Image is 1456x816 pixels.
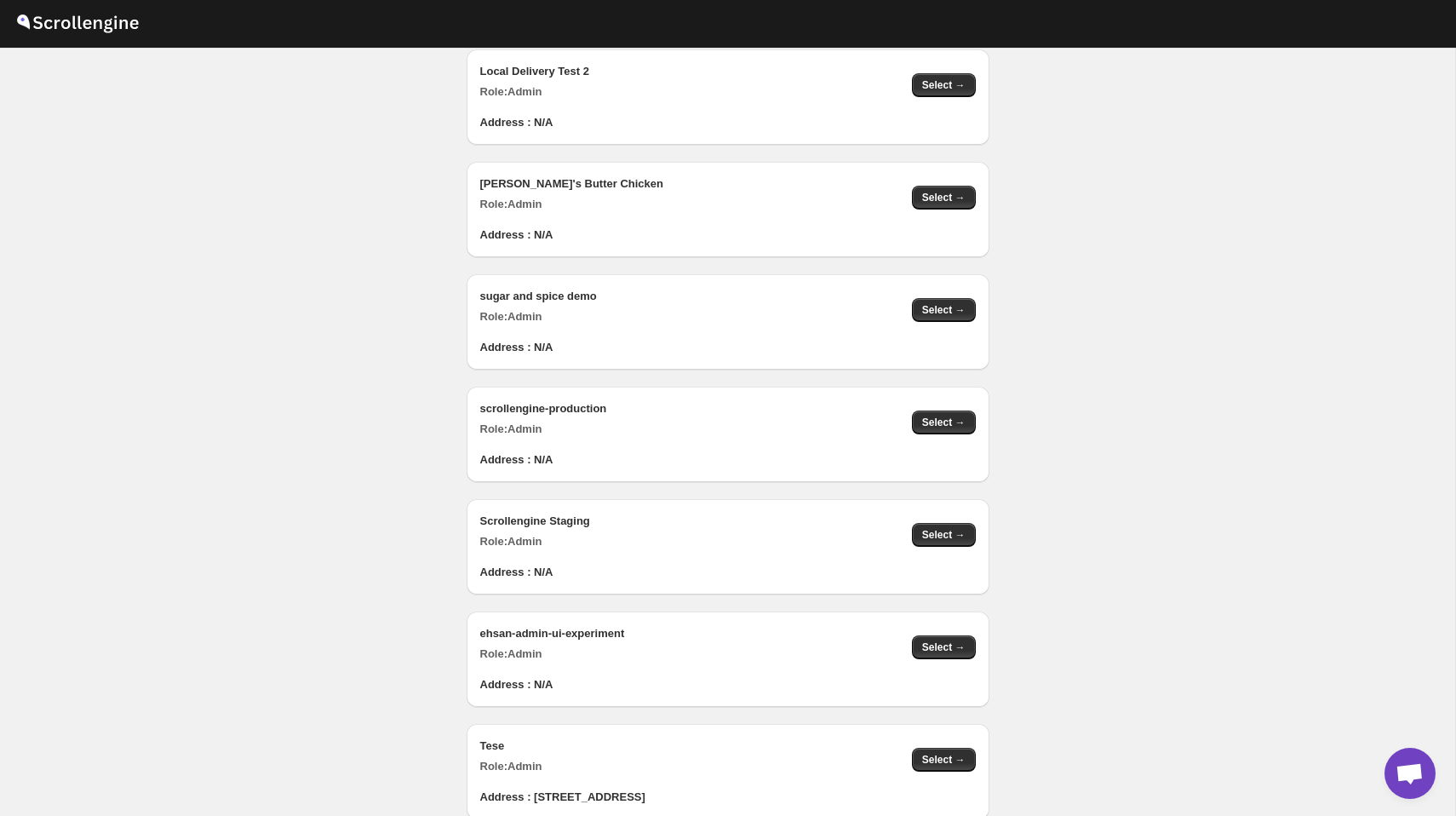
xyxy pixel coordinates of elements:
b: Role: Admin [480,535,542,548]
b: Address : N/A [480,453,553,466]
b: scrollengine-production [480,402,607,415]
b: Role: Admin [480,85,542,98]
button: Select → [912,186,976,210]
b: Tese [480,739,505,752]
b: Role: Admin [480,310,542,323]
button: Select → [912,298,976,322]
button: Select → [912,635,976,659]
b: ehsan-admin-ui-experiment [480,627,625,640]
span: Select → [922,303,966,317]
b: Address : N/A [480,228,553,241]
b: sugar and spice demo [480,290,597,302]
b: Scrollengine Staging [480,514,590,527]
b: Local Delivery Test 2 [480,65,589,78]
b: Address : N/A [480,341,553,353]
span: Select → [922,753,966,767]
span: Select → [922,191,966,204]
b: Role: Admin [480,760,542,773]
button: Select → [912,73,976,97]
span: Select → [922,416,966,429]
b: Role: Admin [480,198,542,210]
b: [PERSON_NAME]'s Butter Chicken [480,177,663,190]
button: Select → [912,523,976,547]
button: Select → [912,411,976,434]
b: Role: Admin [480,647,542,660]
span: Select → [922,641,966,654]
button: Select → [912,748,976,772]
b: Address : [STREET_ADDRESS] [480,790,645,803]
b: Address : N/A [480,566,553,578]
span: Select → [922,528,966,542]
b: Address : N/A [480,678,553,691]
b: Role: Admin [480,422,542,435]
b: Address : N/A [480,116,553,129]
span: Select → [922,78,966,92]
div: Open chat [1384,748,1436,799]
